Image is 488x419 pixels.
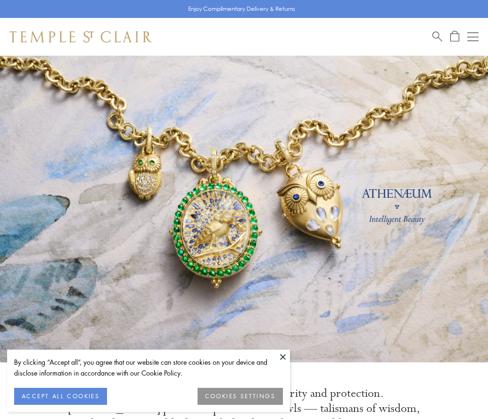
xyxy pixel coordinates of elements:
[14,388,107,405] button: ACCEPT ALL COOKIES
[188,4,295,14] p: Enjoy Complimentary Delivery & Returns
[198,388,283,405] button: COOKIES SETTINGS
[467,31,479,42] button: Open navigation
[14,357,283,378] div: By clicking “Accept all”, you agree that our website can store cookies on your device and disclos...
[450,31,459,42] a: Open Shopping Bag
[9,31,152,42] img: Temple St. Clair
[432,31,442,42] a: Search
